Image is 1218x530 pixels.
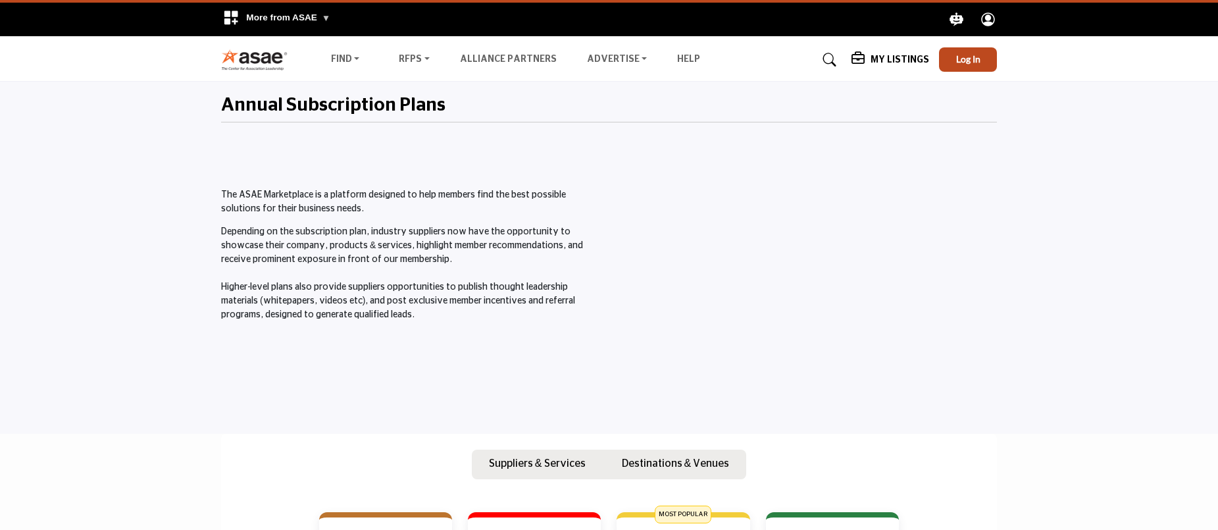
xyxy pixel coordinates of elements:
[489,456,586,471] p: Suppliers & Services
[655,506,711,523] span: MOST POPULAR
[616,188,997,403] iframe: Master the ASAE Marketplace and Start by Claiming Your Listing
[221,225,602,322] p: Depending on the subscription plan, industry suppliers now have the opportunity to showcase their...
[578,51,657,69] a: Advertise
[939,47,997,72] button: Log In
[221,188,602,216] p: The ASAE Marketplace is a platform designed to help members find the best possible solutions for ...
[871,54,929,66] h5: My Listings
[956,53,980,65] span: Log In
[851,52,929,68] div: My Listings
[810,49,845,70] a: Search
[215,3,339,36] div: More from ASAE
[460,55,557,64] a: Alliance Partners
[322,51,369,69] a: Find
[246,13,330,22] span: More from ASAE
[390,51,439,69] a: RFPs
[472,450,603,480] button: Suppliers & Services
[622,456,730,471] p: Destinations & Venues
[221,95,445,117] h2: Annual Subscription Plans
[677,55,700,64] a: Help
[605,450,747,480] button: Destinations & Venues
[221,49,294,70] img: Site Logo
